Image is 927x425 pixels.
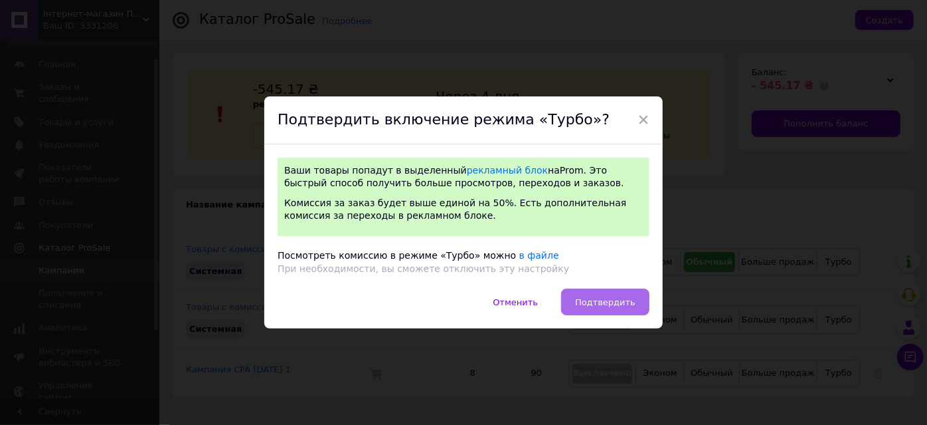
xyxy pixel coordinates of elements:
span: Подтвердить [575,297,635,307]
div: Подтвердить включение режима «Турбо»? [264,96,663,144]
a: в файле [519,250,559,261]
span: × [637,108,649,131]
a: рекламный блок [467,165,548,176]
span: Ваши товары попадут в выделенный на Prom . Это быстрый способ получить больше просмотров, переход... [284,165,624,189]
div: Комиссия за заказ будет выше единой на 50%. Есть дополнительная комиссия за переходы в рекламном ... [284,197,643,223]
span: Посмотреть комиссию в режиме «Турбо» можно [278,250,516,261]
button: Подтвердить [561,289,649,315]
button: Отменить [479,289,552,315]
span: При необходимости, вы сможете отключить эту настройку [278,263,569,274]
span: Отменить [493,297,538,307]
